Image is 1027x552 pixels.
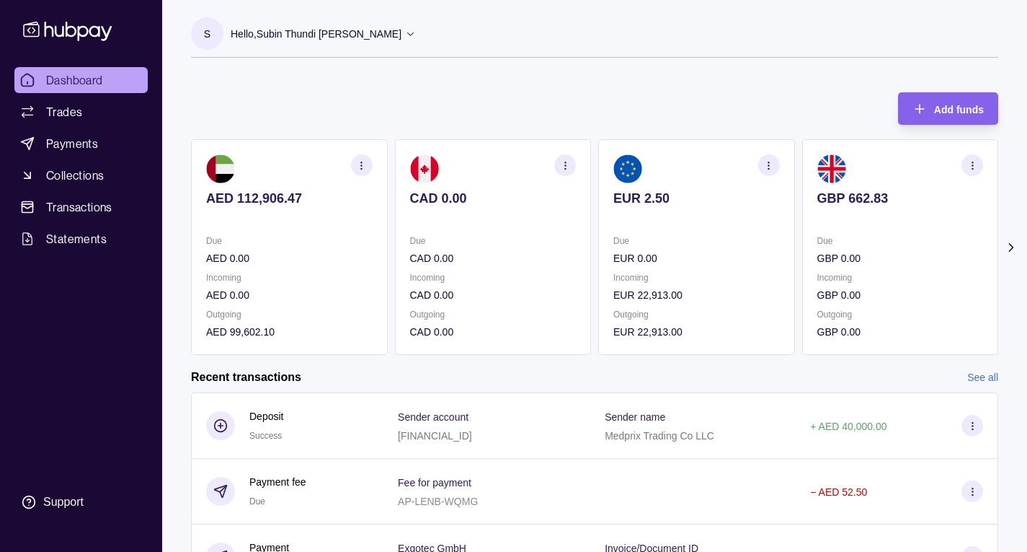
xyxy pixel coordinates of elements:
[206,190,373,206] p: AED 112,906.47
[817,190,984,206] p: GBP 662.83
[410,190,577,206] p: CAD 0.00
[967,369,998,385] a: See all
[817,324,984,340] p: GBP 0.00
[605,430,714,442] p: Medprix Trading Co LLC
[613,233,780,249] p: Due
[613,154,642,183] img: eu
[398,430,472,442] p: [FINANCIAL_ID]
[46,103,82,121] span: Trades
[249,408,283,424] p: Deposit
[14,162,148,188] a: Collections
[817,307,984,323] p: Outgoing
[817,287,984,303] p: GBP 0.00
[46,230,107,247] span: Statements
[46,198,112,216] span: Transactions
[817,233,984,249] p: Due
[46,71,103,89] span: Dashboard
[410,154,439,183] img: ca
[934,104,984,115] span: Add funds
[817,270,984,286] p: Incoming
[14,131,148,157] a: Payments
[817,154,846,183] img: gb
[810,486,867,498] p: − AED 52.50
[249,496,265,507] span: Due
[605,411,665,423] p: Sender name
[46,167,104,184] span: Collections
[206,270,373,286] p: Incoming
[206,154,235,183] img: ae
[810,421,886,432] p: + AED 40,000.00
[613,287,780,303] p: EUR 22,913.00
[613,250,780,266] p: EUR 0.00
[249,474,306,490] p: Payment fee
[206,324,373,340] p: AED 99,602.10
[613,307,780,323] p: Outgoing
[206,250,373,266] p: AED 0.00
[398,496,478,507] p: AP-LENB-WQMG
[410,287,577,303] p: CAD 0.00
[613,270,780,286] p: Incoming
[410,307,577,323] p: Outgoing
[398,411,468,423] p: Sender account
[43,494,84,510] div: Support
[204,26,210,42] p: S
[46,135,98,152] span: Payments
[14,67,148,93] a: Dashboard
[231,26,401,42] p: Hello, Subin Thundi [PERSON_NAME]
[14,487,148,517] a: Support
[206,307,373,323] p: Outgoing
[410,270,577,286] p: Incoming
[898,92,998,125] button: Add funds
[398,477,471,489] p: Fee for payment
[613,324,780,340] p: EUR 22,913.00
[14,226,148,252] a: Statements
[206,287,373,303] p: AED 0.00
[613,190,780,206] p: EUR 2.50
[206,233,373,249] p: Due
[410,250,577,266] p: CAD 0.00
[410,233,577,249] p: Due
[817,250,984,266] p: GBP 0.00
[191,369,301,385] h2: Recent transactions
[249,431,282,441] span: Success
[14,99,148,125] a: Trades
[14,194,148,220] a: Transactions
[410,324,577,340] p: CAD 0.00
